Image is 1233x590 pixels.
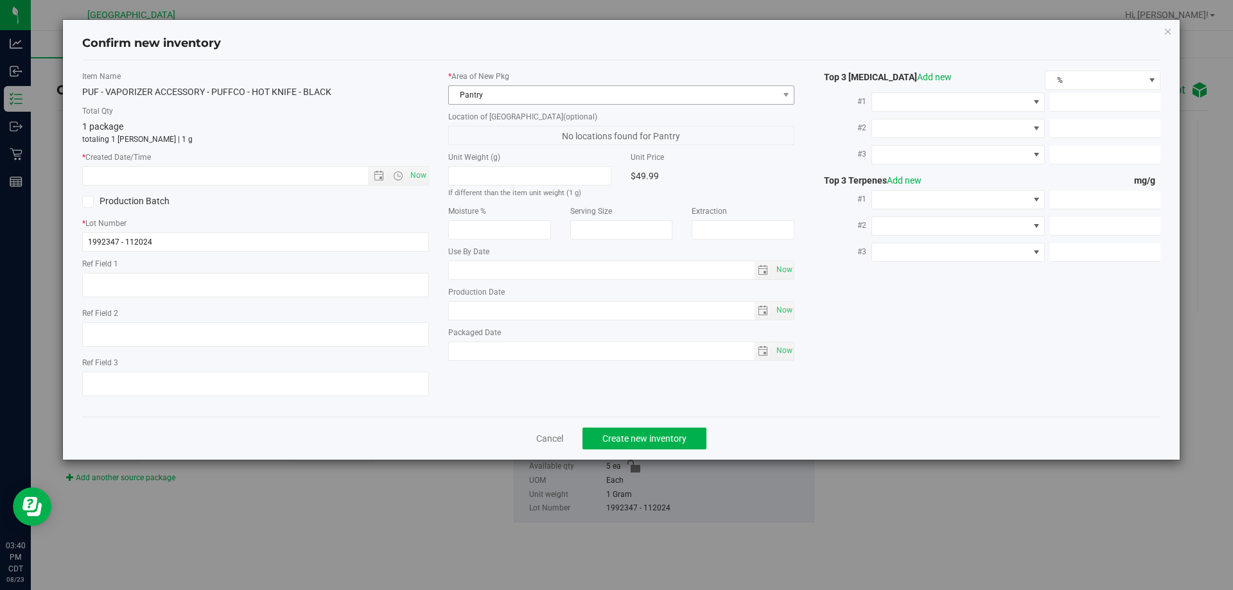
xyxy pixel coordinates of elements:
[82,308,429,319] label: Ref Field 2
[82,121,123,132] span: 1 package
[755,342,773,360] span: select
[814,240,871,263] label: #3
[82,258,429,270] label: Ref Field 1
[887,175,922,186] a: Add new
[536,432,563,445] a: Cancel
[773,342,794,360] span: select
[814,143,871,166] label: #3
[449,86,778,104] span: Pantry
[448,189,581,197] small: If different than the item unit weight (1 g)
[814,214,871,237] label: #2
[773,342,795,360] span: Set Current date
[368,171,390,181] span: Open the date view
[582,428,706,449] button: Create new inventory
[814,175,922,186] span: Top 3 Terpenes
[814,72,952,82] span: Top 3 [MEDICAL_DATA]
[631,166,794,186] div: $49.99
[814,90,871,113] label: #1
[814,187,871,211] label: #1
[82,71,429,82] label: Item Name
[82,195,246,208] label: Production Batch
[917,72,952,82] a: Add new
[82,357,429,369] label: Ref Field 3
[82,35,221,52] h4: Confirm new inventory
[448,246,795,257] label: Use By Date
[773,261,795,279] span: Set Current date
[82,85,429,99] div: PUF - VAPORIZER ACCESSORY - PUFFCO - HOT KNIFE - BLACK
[1045,71,1144,89] span: %
[755,302,773,320] span: select
[82,218,429,229] label: Lot Number
[448,327,795,338] label: Packaged Date
[448,111,795,123] label: Location of [GEOGRAPHIC_DATA]
[755,261,773,279] span: select
[448,71,795,82] label: Area of New Pkg
[773,302,794,320] span: select
[814,116,871,139] label: #2
[448,286,795,298] label: Production Date
[407,166,429,185] span: Set Current date
[448,126,795,145] span: No locations found for Pantry
[570,205,673,217] label: Serving Size
[773,261,794,279] span: select
[82,152,429,163] label: Created Date/Time
[13,487,51,526] iframe: Resource center
[82,134,429,145] p: totaling 1 [PERSON_NAME] | 1 g
[82,105,429,117] label: Total Qty
[692,205,794,217] label: Extraction
[631,152,794,163] label: Unit Price
[387,171,408,181] span: Open the time view
[773,301,795,320] span: Set Current date
[1134,175,1160,186] span: mg/g
[448,205,551,217] label: Moisture %
[563,112,597,121] span: (optional)
[602,433,686,444] span: Create new inventory
[448,152,612,163] label: Unit Weight (g)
